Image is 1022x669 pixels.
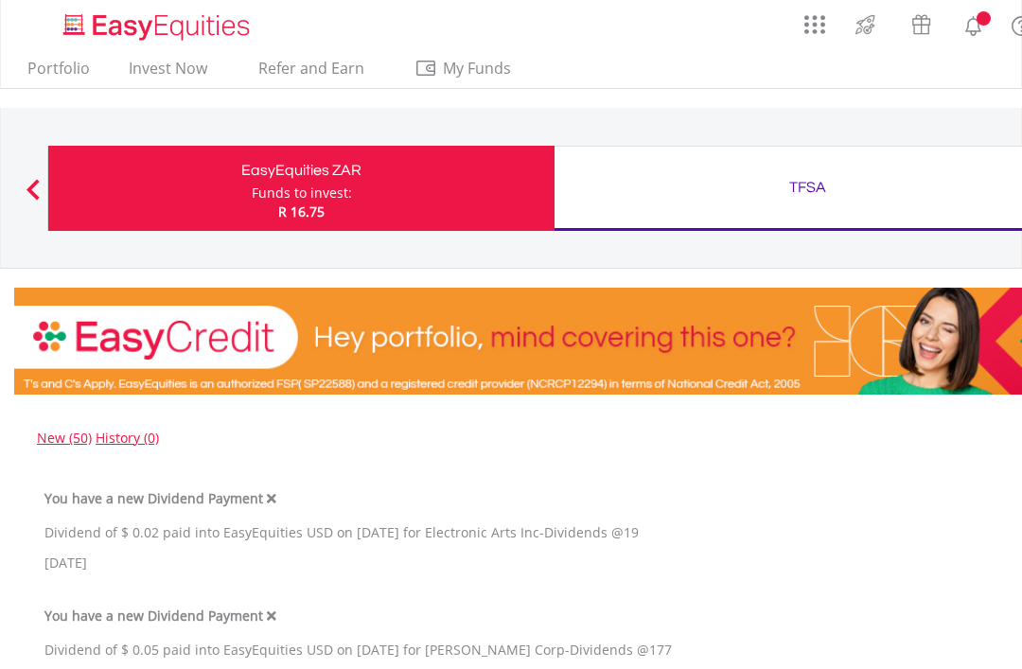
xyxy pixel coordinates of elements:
[14,188,52,207] button: Previous
[252,184,352,202] div: Funds to invest:
[258,58,364,79] span: Refer and Earn
[60,11,257,43] img: EasyEquities_Logo.png
[949,5,997,43] a: Notifications
[44,607,263,625] label: You have a new Dividend Payment
[96,429,159,447] a: History (0)
[893,5,949,40] a: Vouchers
[121,59,215,88] a: Invest Now
[20,59,97,88] a: Portfolio
[906,9,937,40] img: vouchers-v2.svg
[804,14,825,35] img: grid-menu-icon.svg
[56,5,257,43] a: Home page
[792,5,837,35] a: AppsGrid
[850,9,881,40] img: thrive-v2.svg
[44,489,263,508] label: You have a new Dividend Payment
[37,429,92,447] a: New (50)
[278,202,325,220] span: R 16.75
[60,157,543,184] div: EasyEquities ZAR
[414,56,538,80] span: My Funds
[238,59,383,88] a: Refer and Earn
